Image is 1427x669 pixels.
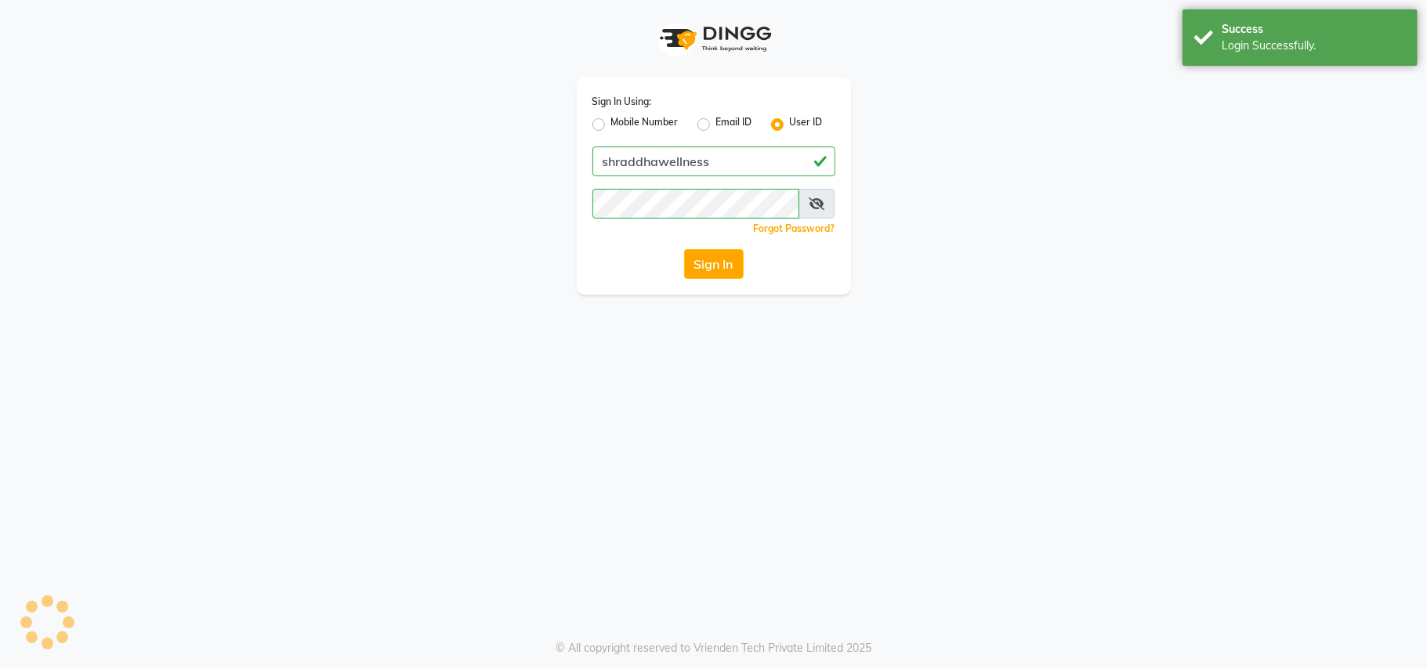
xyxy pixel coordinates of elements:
a: Forgot Password? [754,222,835,234]
label: Email ID [716,115,752,134]
label: User ID [790,115,823,134]
input: Username [592,146,835,176]
label: Sign In Using: [592,95,652,109]
img: logo1.svg [651,16,777,62]
div: Login Successfully. [1222,38,1406,54]
div: Success [1222,21,1406,38]
label: Mobile Number [611,115,679,134]
button: Sign In [684,249,744,279]
input: Username [592,189,799,219]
